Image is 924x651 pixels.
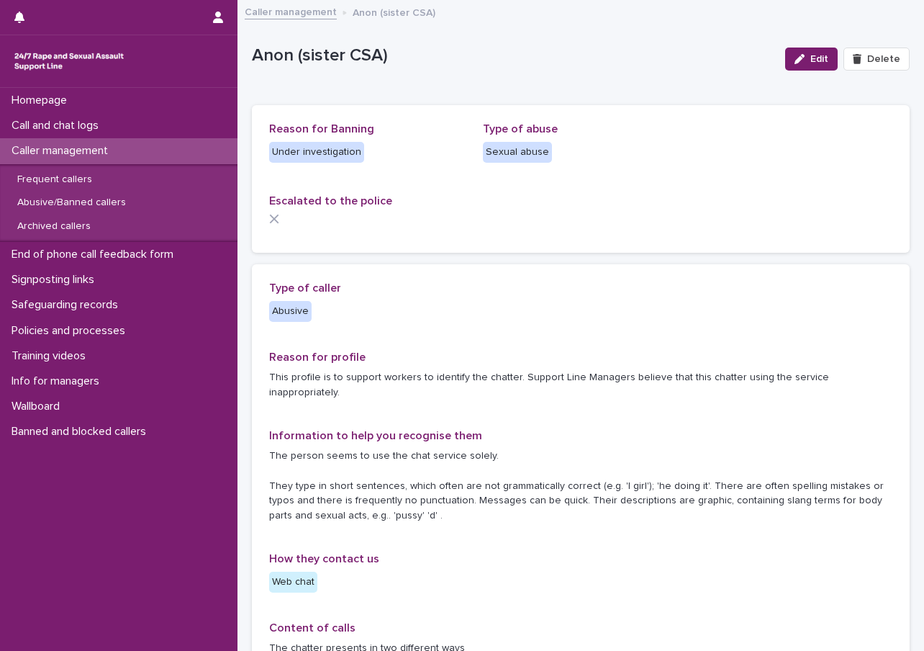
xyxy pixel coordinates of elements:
[843,48,910,71] button: Delete
[6,273,106,287] p: Signposting links
[6,324,137,338] p: Policies and processes
[12,47,127,76] img: rhQMoQhaT3yELyF149Cw
[6,144,119,158] p: Caller management
[269,195,392,207] span: Escalated to the police
[269,123,374,135] span: Reason for Banning
[6,119,110,133] p: Call and chat logs
[785,48,838,71] button: Edit
[269,282,341,294] span: Type of caller
[867,54,900,64] span: Delete
[810,54,828,64] span: Edit
[6,298,130,312] p: Safeguarding records
[6,174,104,186] p: Frequent callers
[6,349,97,363] p: Training videos
[269,572,317,593] div: Web chat
[269,449,892,524] p: The person seems to use the chat service solely. They type in short sentences, which often are no...
[6,400,71,413] p: Wallboard
[269,351,366,363] span: Reason for profile
[483,123,558,135] span: Type of abuse
[6,248,185,261] p: End of phone call feedback form
[245,3,337,19] a: Caller management
[269,142,364,163] div: Under investigation
[6,197,137,209] p: Abusive/Banned callers
[353,4,435,19] p: Anon (sister CSA)
[6,94,78,107] p: Homepage
[269,622,355,634] span: Content of calls
[6,425,158,439] p: Banned and blocked callers
[269,301,312,322] div: Abusive
[252,45,774,66] p: Anon (sister CSA)
[269,430,482,441] span: Information to help you recognise them
[269,553,379,565] span: How they contact us
[6,220,102,233] p: Archived callers
[483,142,552,163] div: Sexual abuse
[6,374,111,388] p: Info for managers
[269,370,892,400] p: This profile is to support workers to identify the chatter. Support Line Managers believe that th...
